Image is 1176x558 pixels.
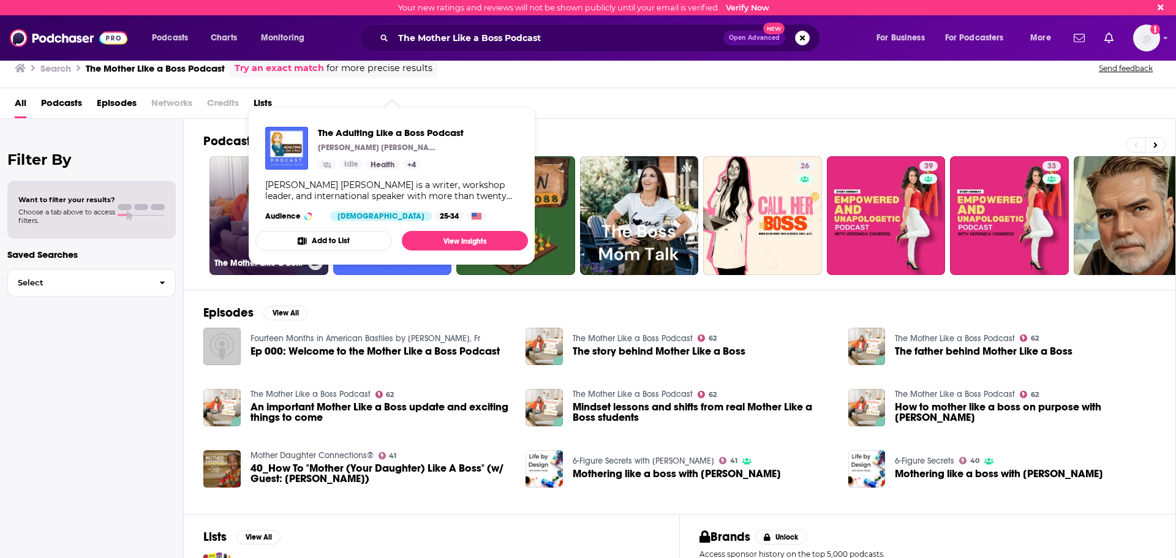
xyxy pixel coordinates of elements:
[1022,28,1066,48] button: open menu
[152,29,188,47] span: Podcasts
[203,134,256,149] h2: Podcasts
[573,346,745,356] a: The story behind Mother Like a Boss
[41,93,82,118] a: Podcasts
[8,279,149,287] span: Select
[15,93,26,118] a: All
[1031,336,1039,341] span: 62
[709,336,717,341] span: 62
[1042,161,1061,171] a: 33
[895,469,1103,479] span: Mothering like a boss with [PERSON_NAME]
[895,456,954,466] a: 6-Figure Secrets
[1030,29,1051,47] span: More
[203,328,241,365] img: Ep 000: Welcome to the Mother Like a Boss Podcast
[40,62,71,74] h3: Search
[344,159,358,171] span: Idle
[318,143,440,153] p: [PERSON_NAME] [PERSON_NAME]
[252,28,320,48] button: open menu
[801,160,809,173] span: 26
[1133,25,1160,51] span: Logged in as jbarbour
[10,26,127,50] img: Podchaser - Follow, Share and Rate Podcasts
[526,450,563,488] img: Mothering like a boss with Kendra Hennessy
[876,29,925,47] span: For Business
[729,35,780,41] span: Open Advanced
[726,3,769,12] a: Verify Now
[573,402,834,423] span: Mindset lessons and shifts from real Mother Like a Boss students
[573,456,714,466] a: 6-Figure Secrets with Allison Hardy
[919,161,938,171] a: 39
[895,333,1015,344] a: The Mother Like a Boss Podcast
[1150,25,1160,34] svg: Email not verified
[203,305,254,320] h2: Episodes
[7,249,176,260] p: Saved Searches
[526,328,563,365] img: The story behind Mother Like a Boss
[203,28,244,48] a: Charts
[366,160,399,170] a: Health
[251,389,371,399] a: The Mother Like a Boss Podcast
[698,391,717,398] a: 62
[848,389,886,426] img: How to mother like a boss on purpose with Kelsey Van Kirk
[435,211,464,221] div: 25-34
[398,3,769,12] div: Your new ratings and reviews will not be shown publicly until your email is verified.
[265,127,308,170] img: The Adulting Like a Boss Podcast
[7,151,176,168] h2: Filter By
[895,346,1072,356] a: The father behind Mother Like a Boss
[251,463,511,484] a: 40_How To "Mother (Your Daughter) Like A Boss" (w/ Guest: Kendra Hennessy)
[211,29,237,47] span: Charts
[848,328,886,365] img: The father behind Mother Like a Boss
[723,31,785,45] button: Open AdvancedNew
[573,333,693,344] a: The Mother Like a Boss Podcast
[526,389,563,426] img: Mindset lessons and shifts from real Mother Like a Boss students
[265,211,320,221] h3: Audience
[97,93,137,118] span: Episodes
[236,530,281,545] button: View All
[402,231,528,251] a: View Insights
[251,463,511,484] span: 40_How To "Mother (Your Daughter) Like A Boss" (w/ Guest: [PERSON_NAME])
[719,457,737,464] a: 41
[703,156,822,275] a: 26
[7,269,176,296] button: Select
[143,28,204,48] button: open menu
[255,231,392,251] button: Add to List
[1133,25,1160,51] button: Show profile menu
[203,450,241,488] img: 40_How To "Mother (Your Daughter) Like A Boss" (w/ Guest: Kendra Hennessy)
[263,306,307,320] button: View All
[573,469,781,479] a: Mothering like a boss with Kendra Hennessy
[755,530,807,545] button: Unlock
[318,127,464,138] a: The Adulting Like a Boss Podcast
[203,389,241,426] img: An important Mother Like a Boss update and exciting things to come
[763,23,785,34] span: New
[393,28,723,48] input: Search podcasts, credits, & more...
[827,156,946,275] a: 39
[698,334,717,342] a: 62
[402,160,421,170] a: +4
[207,93,239,118] span: Credits
[945,29,1004,47] span: For Podcasters
[895,389,1015,399] a: The Mother Like a Boss Podcast
[235,61,324,75] a: Try an exact match
[326,61,432,75] span: for more precise results
[251,402,511,423] a: An important Mother Like a Boss update and exciting things to come
[330,211,432,221] div: [DEMOGRAPHIC_DATA]
[386,392,394,398] span: 62
[203,529,227,545] h2: Lists
[573,469,781,479] span: Mothering like a boss with [PERSON_NAME]
[730,458,737,464] span: 41
[950,156,1069,275] a: 33
[86,62,225,74] h3: The Mother Like a Boss Podcast
[573,389,693,399] a: The Mother Like a Boss Podcast
[796,161,814,171] a: 26
[1047,160,1056,173] span: 33
[924,160,933,173] span: 39
[251,333,480,344] a: Fourteen Months in American Bastiles by HOWARD, Fr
